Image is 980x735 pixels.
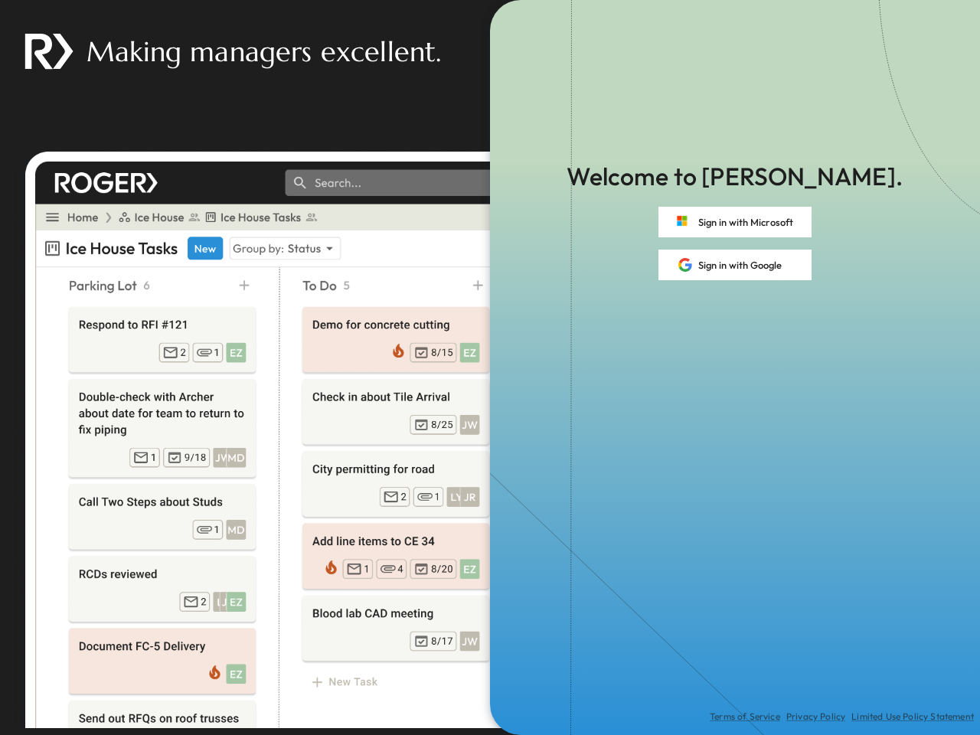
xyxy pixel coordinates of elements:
[567,159,903,194] p: Welcome to [PERSON_NAME].
[786,710,845,723] a: Privacy Policy
[658,250,812,280] button: Sign in with Google
[87,32,441,71] p: Making managers excellent.
[851,710,974,723] a: Limited Use Policy Statement
[658,207,812,237] button: Sign in with Microsoft
[710,710,780,723] a: Terms of Service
